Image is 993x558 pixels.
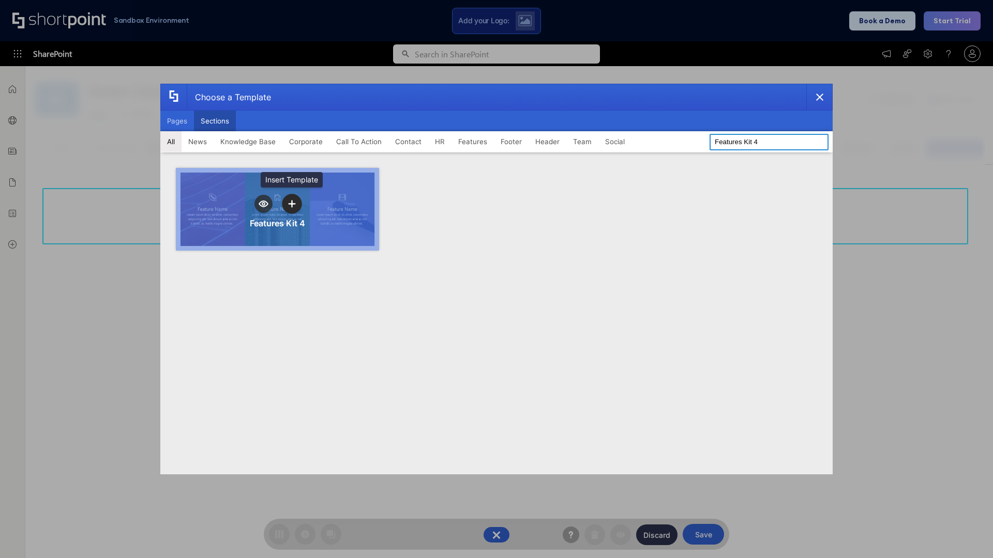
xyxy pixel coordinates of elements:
button: Knowledge Base [214,131,282,152]
button: News [182,131,214,152]
iframe: Chat Widget [941,508,993,558]
button: Team [566,131,598,152]
button: Pages [160,111,194,131]
button: Features [452,131,494,152]
button: Footer [494,131,529,152]
div: Features Kit 4 [250,218,305,228]
button: Contact [388,131,428,152]
input: Search [710,134,829,150]
div: template selector [160,84,833,474]
button: Sections [194,111,236,131]
div: Choose a Template [187,84,271,110]
button: Header [529,131,566,152]
button: All [160,131,182,152]
button: Corporate [282,131,329,152]
button: Call To Action [329,131,388,152]
button: Social [598,131,631,152]
button: HR [428,131,452,152]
